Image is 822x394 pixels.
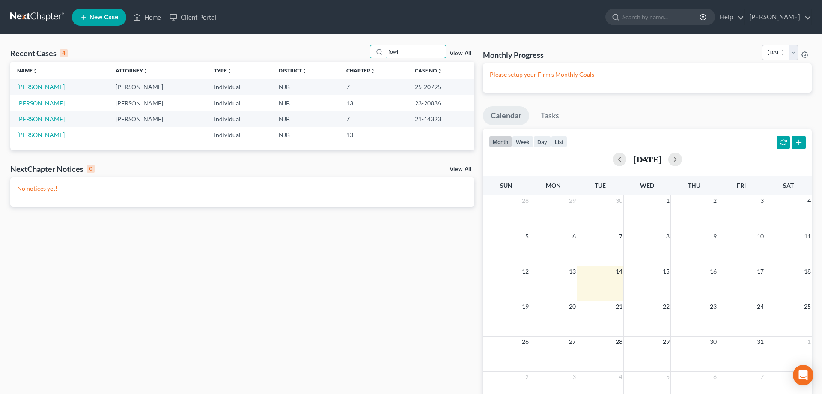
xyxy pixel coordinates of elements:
p: Please setup your Firm's Monthly Goals [490,70,805,79]
td: NJB [272,79,340,95]
span: 4 [618,372,623,382]
td: [PERSON_NAME] [109,111,207,127]
button: month [489,136,512,147]
a: Chapterunfold_more [346,67,375,74]
button: week [512,136,533,147]
span: 13 [568,266,577,277]
div: NextChapter Notices [10,164,95,174]
span: Mon [546,182,561,189]
a: Client Portal [165,9,221,25]
i: unfold_more [33,69,38,74]
div: 4 [60,49,68,57]
span: 28 [615,337,623,347]
a: Tasks [533,106,567,125]
span: 5 [524,231,530,241]
span: 4 [807,195,812,206]
td: Individual [207,95,272,111]
span: 7 [759,372,765,382]
span: 11 [803,231,812,241]
div: Open Intercom Messenger [793,365,813,385]
span: 2 [712,195,718,206]
a: [PERSON_NAME] [745,9,811,25]
td: 23-20836 [408,95,474,111]
span: 14 [615,266,623,277]
span: 28 [521,195,530,206]
td: NJB [272,111,340,127]
span: 6 [712,372,718,382]
a: [PERSON_NAME] [17,115,65,123]
a: Nameunfold_more [17,67,38,74]
td: 13 [340,127,408,143]
a: [PERSON_NAME] [17,131,65,138]
td: 13 [340,95,408,111]
span: 27 [568,337,577,347]
span: 24 [756,301,765,312]
td: NJB [272,127,340,143]
span: Sun [500,182,512,189]
span: New Case [89,14,118,21]
span: 20 [568,301,577,312]
span: 16 [709,266,718,277]
a: Districtunfold_more [279,67,307,74]
td: Individual [207,111,272,127]
td: Individual [207,127,272,143]
h2: [DATE] [633,155,661,164]
span: 12 [521,266,530,277]
span: Tue [595,182,606,189]
span: 3 [759,195,765,206]
td: 21-14323 [408,111,474,127]
a: [PERSON_NAME] [17,99,65,107]
i: unfold_more [302,69,307,74]
span: 21 [615,301,623,312]
i: unfold_more [437,69,442,74]
td: [PERSON_NAME] [109,95,207,111]
span: 29 [568,195,577,206]
a: Help [715,9,744,25]
p: No notices yet! [17,184,468,193]
button: list [551,136,567,147]
a: Home [129,9,165,25]
span: 25 [803,301,812,312]
span: 1 [807,337,812,347]
span: 18 [803,266,812,277]
span: 1 [665,195,670,206]
span: Sat [783,182,794,189]
a: View All [450,166,471,172]
span: 2 [524,372,530,382]
td: 25-20795 [408,79,474,95]
td: [PERSON_NAME] [109,79,207,95]
span: 15 [662,266,670,277]
span: Fri [737,182,746,189]
a: Typeunfold_more [214,67,232,74]
span: 7 [618,231,623,241]
button: day [533,136,551,147]
span: 29 [662,337,670,347]
span: 3 [572,372,577,382]
div: 0 [87,165,95,173]
span: 22 [662,301,670,312]
span: 30 [615,195,623,206]
span: Thu [688,182,700,189]
h3: Monthly Progress [483,50,544,60]
a: [PERSON_NAME] [17,83,65,90]
i: unfold_more [370,69,375,74]
a: View All [450,51,471,57]
td: 7 [340,111,408,127]
input: Search by name... [622,9,701,25]
span: 9 [712,231,718,241]
span: 30 [709,337,718,347]
i: unfold_more [143,69,148,74]
span: 23 [709,301,718,312]
span: 26 [521,337,530,347]
span: 10 [756,231,765,241]
i: unfold_more [227,69,232,74]
span: 8 [665,231,670,241]
span: 17 [756,266,765,277]
div: Recent Cases [10,48,68,58]
span: Wed [640,182,654,189]
a: Case Nounfold_more [415,67,442,74]
td: Individual [207,79,272,95]
a: Calendar [483,106,529,125]
td: NJB [272,95,340,111]
span: 31 [756,337,765,347]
